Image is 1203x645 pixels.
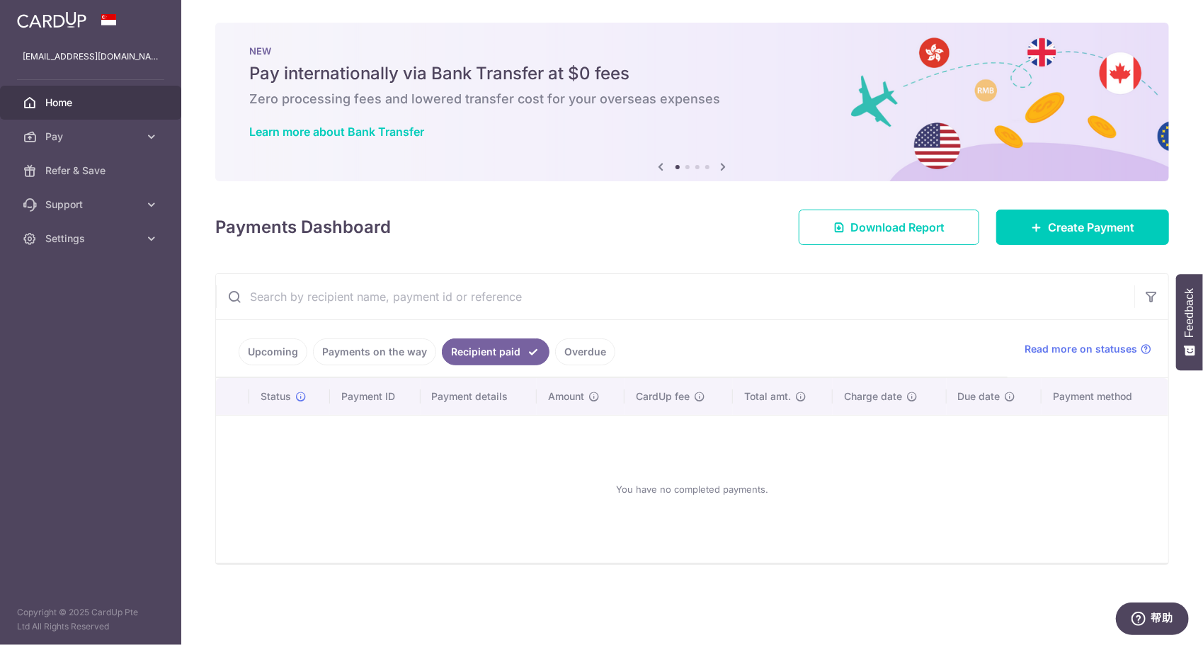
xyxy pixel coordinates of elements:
[215,23,1169,181] img: Bank transfer banner
[45,164,139,178] span: Refer & Save
[249,62,1135,85] h5: Pay internationally via Bank Transfer at $0 fees
[744,389,791,404] span: Total amt.
[1115,603,1189,638] iframe: 打开一个小组件，您可以在其中找到更多信息
[313,338,436,365] a: Payments on the way
[996,210,1169,245] a: Create Payment
[799,210,979,245] a: Download Report
[1048,219,1134,236] span: Create Payment
[45,130,139,144] span: Pay
[548,389,584,404] span: Amount
[421,378,537,415] th: Payment details
[249,125,424,139] a: Learn more about Bank Transfer
[249,45,1135,57] p: NEW
[850,219,945,236] span: Download Report
[555,338,615,365] a: Overdue
[958,389,1000,404] span: Due date
[1042,378,1168,415] th: Payment method
[17,11,86,28] img: CardUp
[233,427,1151,552] div: You have no completed payments.
[1025,342,1151,356] a: Read more on statuses
[1183,288,1196,338] span: Feedback
[636,389,690,404] span: CardUp fee
[261,389,291,404] span: Status
[23,50,159,64] p: [EMAIL_ADDRESS][DOMAIN_NAME]
[249,91,1135,108] h6: Zero processing fees and lowered transfer cost for your overseas expenses
[216,274,1134,319] input: Search by recipient name, payment id or reference
[215,215,391,240] h4: Payments Dashboard
[442,338,549,365] a: Recipient paid
[844,389,902,404] span: Charge date
[45,232,139,246] span: Settings
[45,198,139,212] span: Support
[1176,274,1203,370] button: Feedback - Show survey
[330,378,420,415] th: Payment ID
[45,96,139,110] span: Home
[239,338,307,365] a: Upcoming
[1025,342,1137,356] span: Read more on statuses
